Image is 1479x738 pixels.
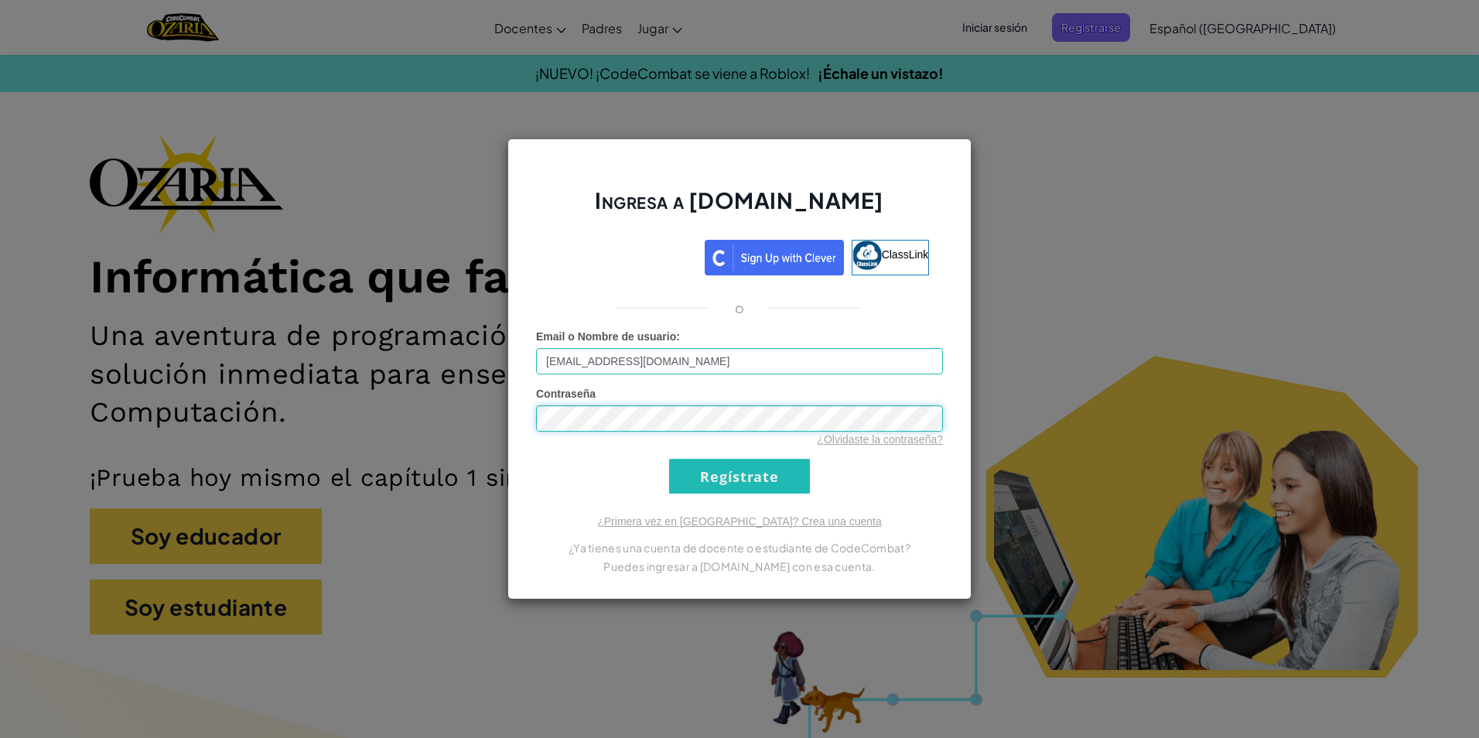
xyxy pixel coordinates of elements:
[536,538,943,557] p: ¿Ya tienes una cuenta de docente o estudiante de CodeCombat?
[817,433,943,446] a: ¿Olvidaste la contraseña?
[536,330,676,343] span: Email o Nombre de usuario
[669,459,810,494] input: Regístrate
[852,241,882,270] img: classlink-logo-small.png
[597,515,882,528] a: ¿Primera vez en [GEOGRAPHIC_DATA]? Crea una cuenta
[735,299,744,317] p: o
[536,329,680,344] label: :
[536,388,596,400] span: Contraseña
[536,186,943,231] h2: Ingresa a [DOMAIN_NAME]
[705,240,844,275] img: clever_sso_button@2x.png
[536,557,943,576] p: Puedes ingresar a [DOMAIN_NAME] con esa cuenta.
[542,238,705,272] iframe: Botón de Acceder con Google
[882,248,929,261] span: ClassLink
